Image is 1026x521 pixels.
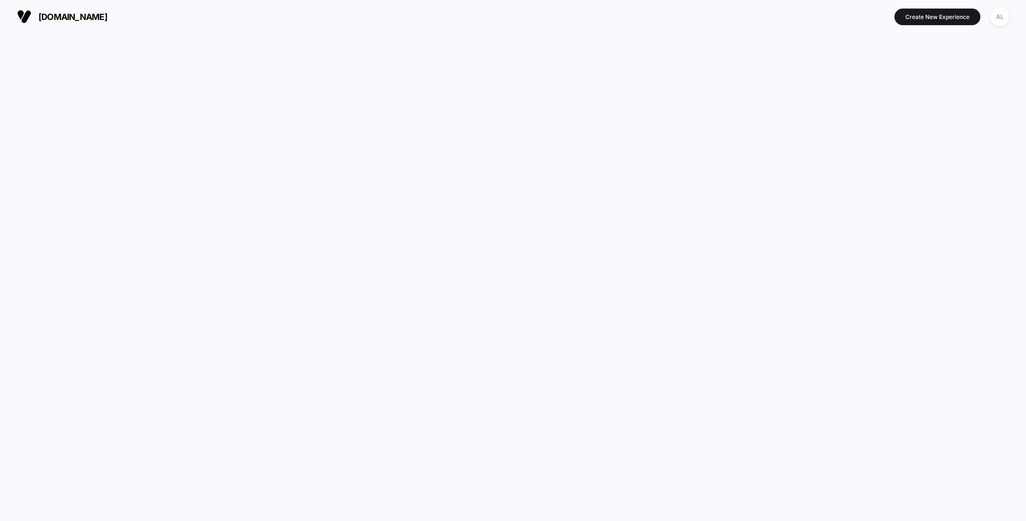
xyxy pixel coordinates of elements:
button: Create New Experience [894,9,980,25]
button: AL [988,7,1012,27]
button: [DOMAIN_NAME] [14,9,110,24]
div: AL [990,8,1009,26]
span: [DOMAIN_NAME] [38,12,107,22]
img: Visually logo [17,9,31,24]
